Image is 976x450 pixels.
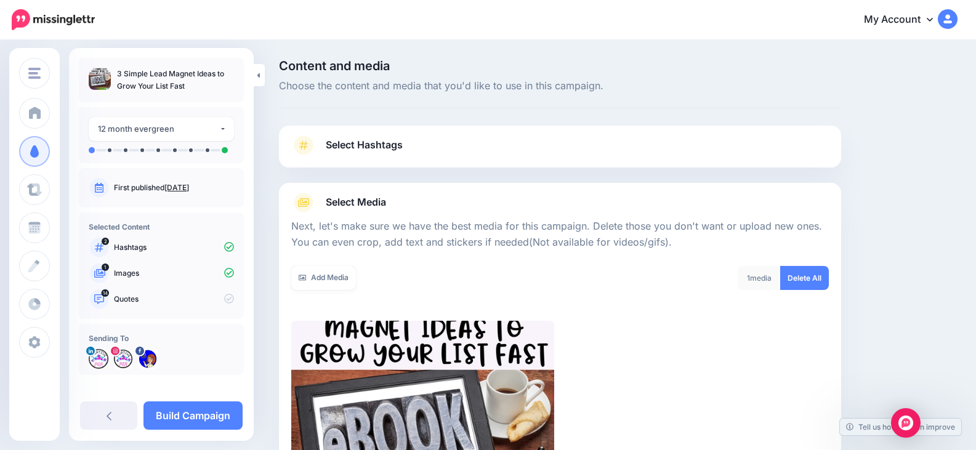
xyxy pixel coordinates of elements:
p: 3 Simple Lead Magnet Ideas to Grow Your List Fast [117,68,234,92]
img: 1648328251799-75016.png [89,349,108,369]
a: Delete All [780,266,829,290]
span: Content and media [279,60,841,72]
a: [DATE] [164,183,189,192]
span: 1 [747,273,750,283]
img: 271399060_512266736676214_6932740084696221592_n-bsa113597.jpg [113,349,133,369]
p: Images [114,268,234,279]
a: Select Hashtags [291,135,829,167]
img: 43dc3c9871c4034e54e2ef1a860c2422_thumb.jpg [89,68,111,90]
img: 168342374_104798005050928_8151891079946304445_n-bsa116951.png [138,349,158,369]
span: 14 [102,289,110,297]
a: Select Media [291,193,829,212]
span: Select Hashtags [326,137,403,153]
div: Open Intercom Messenger [891,408,921,438]
div: 12 month evergreen [98,122,219,136]
span: 2 [102,238,109,245]
button: 12 month evergreen [89,117,234,141]
span: Choose the content and media that you'd like to use in this campaign. [279,78,841,94]
a: Tell us how we can improve [840,419,961,435]
h4: Selected Content [89,222,234,231]
div: media [738,266,781,290]
a: My Account [852,5,958,35]
p: Quotes [114,294,234,305]
p: Next, let's make sure we have the best media for this campaign. Delete those you don't want or up... [291,219,829,251]
a: Add Media [291,266,356,290]
p: First published [114,182,234,193]
img: menu.png [28,68,41,79]
h4: Sending To [89,334,234,343]
p: Hashtags [114,242,234,253]
span: Select Media [326,194,386,211]
img: Missinglettr [12,9,95,30]
span: 1 [102,263,109,271]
